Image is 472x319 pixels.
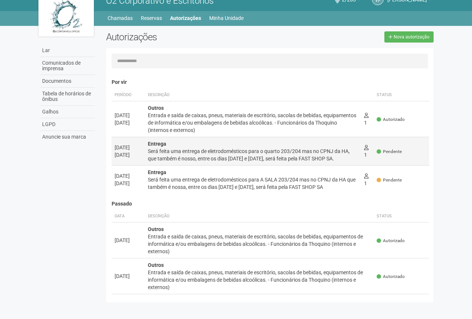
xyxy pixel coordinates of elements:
[148,105,164,111] font: Outros
[148,262,164,268] font: Outros
[40,88,95,106] a: Tabela de horários de ônibus
[148,234,363,254] font: Entrada e saída de caixas, pneus, materiais de escritório, sacolas de bebidas, equipamentos de in...
[108,13,133,23] a: Chamadas
[377,92,392,97] font: Status
[141,13,162,23] a: Reservas
[115,237,130,243] font: [DATE]
[364,120,367,126] font: 1
[40,57,95,75] a: Comunicados de imprensa
[42,60,81,71] font: Comunicados de imprensa
[148,141,166,147] font: Entrega
[42,121,55,127] font: LGPD
[364,180,367,186] font: 1
[148,226,164,232] font: Outros
[115,92,132,97] font: Período
[377,214,392,218] font: Status
[383,117,405,122] font: Autorizado
[148,214,170,218] font: Descrição
[40,106,95,118] a: Galhos
[42,78,71,84] font: Documentos
[148,169,166,175] font: Entrega
[115,120,130,126] font: [DATE]
[148,269,363,290] font: Entrada e saída de caixas, pneus, materiais de escritório, sacolas de bebidas, equipamentos de in...
[115,180,130,186] font: [DATE]
[108,15,133,21] font: Chamadas
[42,47,50,53] font: Lar
[170,13,201,23] a: Autorizações
[364,152,367,158] font: 1
[42,134,86,140] font: Anuncie sua marca
[40,44,95,57] a: Lar
[383,149,402,154] font: Pendente
[148,112,356,133] font: Entrada e saída de caixas, pneus, materiais de escritório, sacolas de bebidas, equipamentos de in...
[384,31,434,43] a: Nova autorização
[148,148,350,162] font: Será feita uma entrega de eletrodomésticos para o quarto 203/204 mas no CPNJ da HA, que também é ...
[42,109,58,115] font: Galhos
[40,118,95,131] a: LGPD
[40,131,95,143] a: Anuncie sua marca
[112,79,127,85] font: Por vir
[170,15,201,21] font: Autorizações
[148,177,356,190] font: Será feita uma entrega de eletrodomésticos para A SALA 203/204 mas no CPNJ da HA que também é nos...
[115,112,130,118] font: [DATE]
[115,152,130,158] font: [DATE]
[383,238,405,243] font: Autorizado
[112,201,132,207] font: Passado
[394,34,429,40] font: Nova autorização
[115,145,130,150] font: [DATE]
[42,91,91,102] font: Tabela de horários de ônibus
[115,214,125,218] font: Data
[115,173,130,179] font: [DATE]
[383,274,405,279] font: Autorizado
[141,15,162,21] font: Reservas
[148,92,170,97] font: Descrição
[209,13,244,23] a: Minha Unidade
[40,75,95,88] a: Documentos
[209,15,244,21] font: Minha Unidade
[115,273,130,279] font: [DATE]
[383,177,402,183] font: Pendente
[106,31,157,43] font: Autorizações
